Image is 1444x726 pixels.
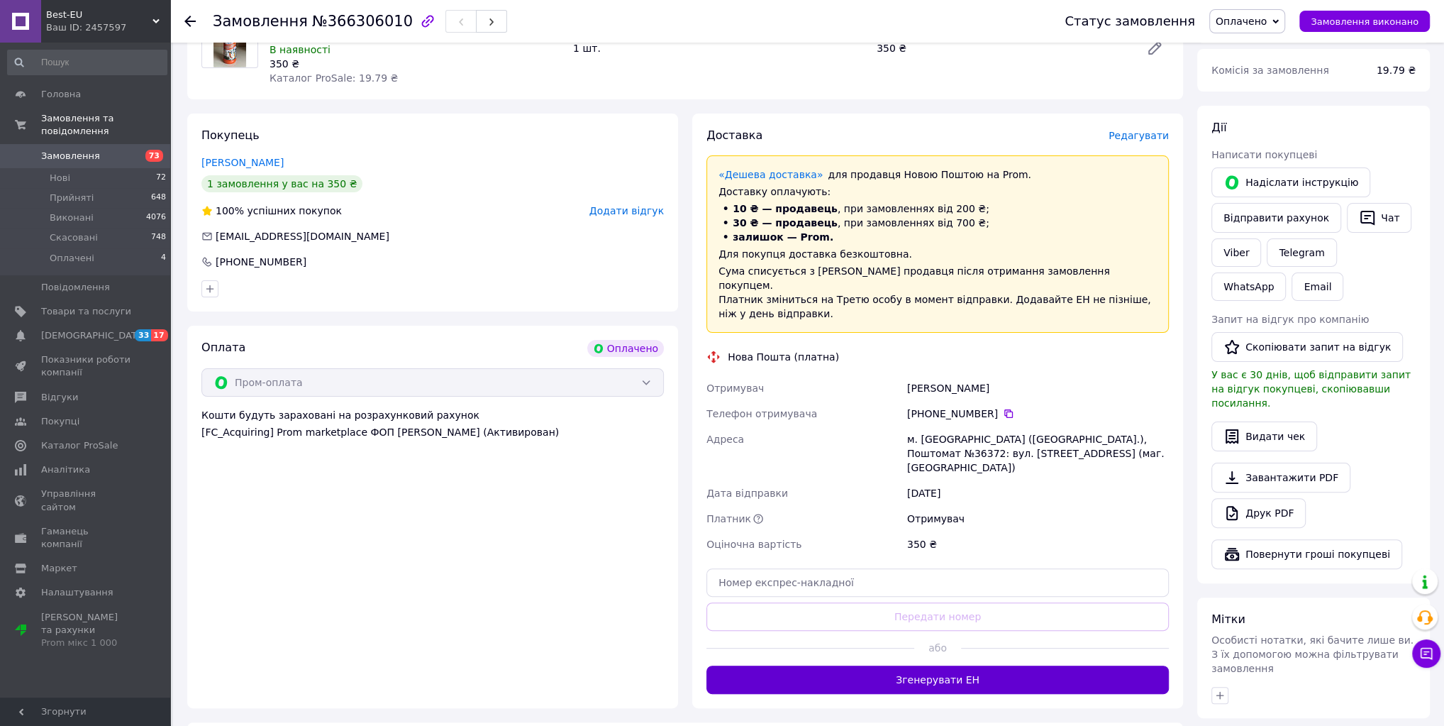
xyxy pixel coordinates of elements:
[41,281,110,294] span: Повідомлення
[270,57,562,71] div: 350 ₴
[312,13,413,30] span: №366306010
[718,167,1157,182] div: для продавця Новою Поштою на Prom.
[914,641,960,655] span: або
[41,637,131,649] div: Prom мікс 1 000
[706,539,801,550] span: Оціночна вартість
[146,211,166,224] span: 4076
[201,157,284,168] a: [PERSON_NAME]
[1211,314,1369,325] span: Запит на відгук про компанію
[1211,238,1261,267] a: Viber
[907,407,1169,421] div: [PHONE_NUMBER]
[706,128,762,142] span: Доставка
[706,666,1169,694] button: Згенерувати ЕН
[587,340,664,357] div: Оплачено
[706,434,744,445] span: Адреса
[1292,273,1343,301] button: Email
[1299,11,1430,32] button: Замовлення виконано
[1211,332,1403,362] button: Скопіювати запит на відгук
[904,506,1172,532] div: Отримувач
[1211,273,1286,301] a: WhatsApp
[41,88,81,101] span: Головна
[50,172,70,185] span: Нові
[904,375,1172,401] div: [PERSON_NAME]
[1211,167,1370,197] button: Надіслати інструкцію
[706,513,751,524] span: Платник
[589,205,664,216] span: Додати відгук
[706,408,817,419] span: Телефон отримувача
[156,172,166,185] span: 72
[1065,14,1195,28] div: Статус замовлення
[1216,16,1267,27] span: Оплачено
[718,264,1157,321] div: Сума списується з [PERSON_NAME] продавця після отримання замовлення покупцем. Платник зміниться н...
[1109,130,1169,141] span: Редагувати
[41,488,131,513] span: Управління сайтом
[41,329,146,342] span: [DEMOGRAPHIC_DATA]
[214,255,308,269] div: [PHONE_NUMBER]
[7,50,167,75] input: Пошук
[1412,639,1440,668] button: Чат з покупцем
[718,185,1157,199] div: Доставку оплачують:
[1211,422,1317,451] button: Видати чек
[201,425,664,439] div: [FC_Acquiring] Prom marketplace ФОП [PERSON_NAME] (Активирован)
[201,128,260,142] span: Покупець
[50,192,94,204] span: Прийняті
[145,150,163,162] span: 73
[706,383,764,394] span: Отримувач
[151,329,167,341] span: 17
[201,408,664,439] div: Кошти будуть зараховані на розрахунковий рахунок
[1377,65,1416,76] span: 19.79 ₴
[871,38,1135,58] div: 350 ₴
[135,329,151,341] span: 33
[733,231,833,243] span: залишок — Prom.
[567,38,871,58] div: 1 шт.
[1211,203,1341,233] button: Відправити рахунок
[41,611,131,650] span: [PERSON_NAME] та рахунки
[201,204,342,218] div: успішних покупок
[41,439,118,452] span: Каталог ProSale
[50,252,94,265] span: Оплачені
[41,112,170,138] span: Замовлення та повідомлення
[216,231,389,242] span: [EMAIL_ADDRESS][DOMAIN_NAME]
[1211,498,1306,528] a: Друк PDF
[1211,463,1350,493] a: Завантажити PDF
[41,525,131,551] span: Гаманець компанії
[724,350,843,364] div: Нова Пошта (платна)
[41,586,113,599] span: Налаштування
[1140,34,1169,62] a: Редагувати
[270,72,398,84] span: Каталог ProSale: 19.79 ₴
[201,341,245,354] span: Оплата
[904,427,1172,480] div: м. [GEOGRAPHIC_DATA] ([GEOGRAPHIC_DATA].), Поштомат №36372: вул. [STREET_ADDRESS] (маг. [GEOGRAPH...
[216,205,244,216] span: 100%
[41,353,131,379] span: Показники роботи компанії
[41,150,100,163] span: Замовлення
[718,169,823,180] a: «Дешева доставка»
[1211,149,1317,160] span: Написати покупцеві
[706,488,788,499] span: Дата відправки
[1347,203,1411,233] button: Чат
[151,231,166,244] span: 748
[50,211,94,224] span: Виконані
[904,532,1172,557] div: 350 ₴
[718,202,1157,216] li: , при замовленнях від 200 ₴;
[41,415,79,428] span: Покупці
[1267,238,1336,267] a: Telegram
[1211,539,1402,569] button: Повернути гроші покупцеві
[706,568,1169,597] input: Номер експрес-накладної
[1211,65,1329,76] span: Комісія за замовлення
[41,391,78,404] span: Відгуки
[41,562,77,575] span: Маркет
[151,192,166,204] span: 648
[50,231,98,244] span: Скасовані
[718,247,1157,261] div: Для покупця доставка безкоштовна.
[1211,634,1414,674] span: Особисті нотатки, які бачите лише ви. З їх допомогою можна фільтрувати замовлення
[41,305,131,318] span: Товари та послуги
[1311,16,1418,27] span: Замовлення виконано
[1211,369,1411,409] span: У вас є 30 днів, щоб відправити запит на відгук покупцеві, скопіювавши посилання.
[184,14,196,28] div: Повернутися назад
[213,13,308,30] span: Замовлення
[161,252,166,265] span: 4
[46,21,170,34] div: Ваш ID: 2457597
[46,9,152,21] span: Best-EU
[718,216,1157,230] li: , при замовленнях від 700 ₴;
[41,463,90,476] span: Аналітика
